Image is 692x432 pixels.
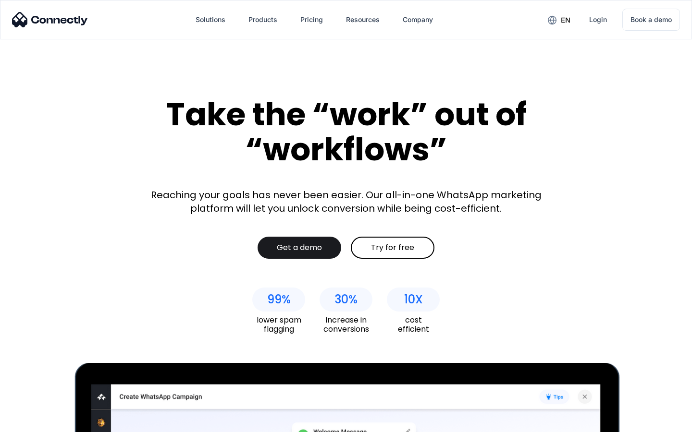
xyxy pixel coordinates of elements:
[277,243,322,252] div: Get a demo
[300,13,323,26] div: Pricing
[258,237,341,259] a: Get a demo
[293,8,331,31] a: Pricing
[267,293,291,306] div: 99%
[196,13,225,26] div: Solutions
[320,315,372,334] div: increase in conversions
[248,13,277,26] div: Products
[581,8,615,31] a: Login
[589,13,607,26] div: Login
[622,9,680,31] a: Book a demo
[561,13,570,27] div: en
[346,13,380,26] div: Resources
[12,12,88,27] img: Connectly Logo
[130,97,562,167] div: Take the “work” out of “workflows”
[351,237,434,259] a: Try for free
[144,188,548,215] div: Reaching your goals has never been easier. Our all-in-one WhatsApp marketing platform will let yo...
[403,13,433,26] div: Company
[10,415,58,429] aside: Language selected: English
[334,293,358,306] div: 30%
[371,243,414,252] div: Try for free
[387,315,440,334] div: cost efficient
[19,415,58,429] ul: Language list
[404,293,423,306] div: 10X
[252,315,305,334] div: lower spam flagging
